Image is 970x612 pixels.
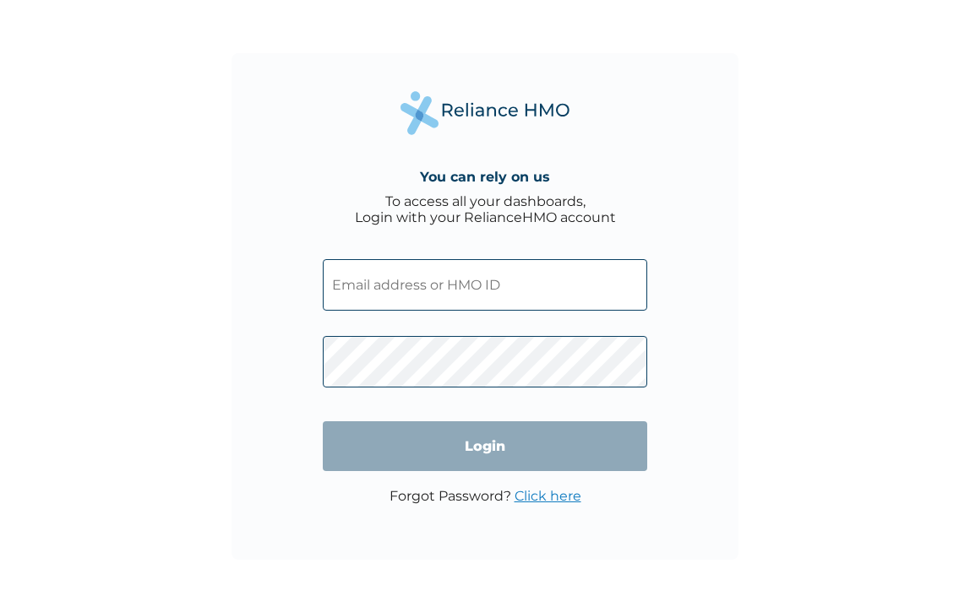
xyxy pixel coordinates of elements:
[390,488,581,504] p: Forgot Password?
[515,488,581,504] a: Click here
[355,193,616,225] div: To access all your dashboards, Login with your RelianceHMO account
[401,91,569,134] img: Reliance Health's Logo
[323,421,647,471] input: Login
[323,259,647,311] input: Email address or HMO ID
[420,169,550,185] h4: You can rely on us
